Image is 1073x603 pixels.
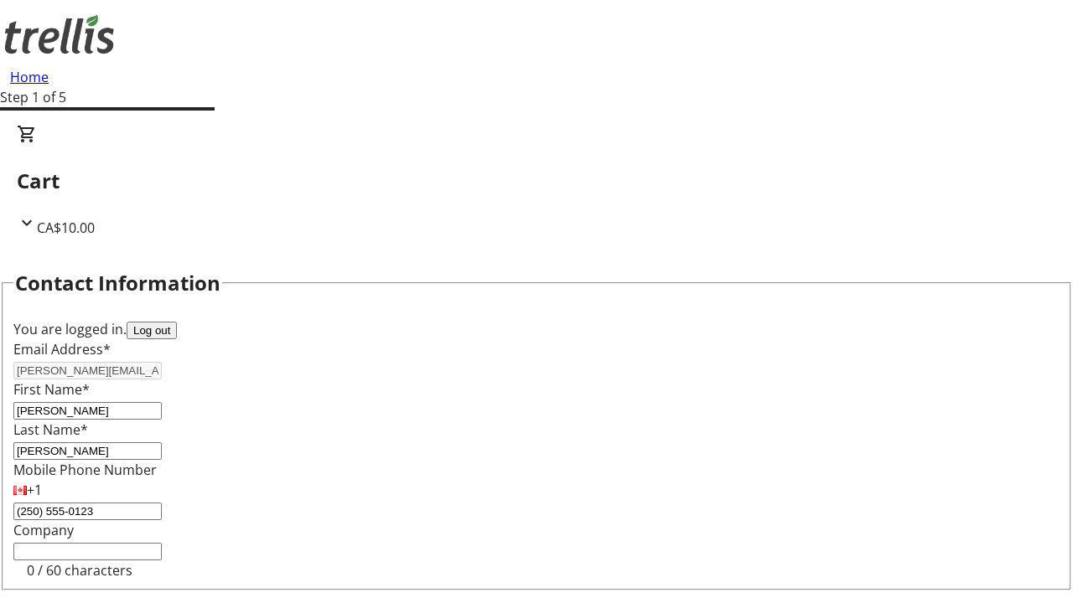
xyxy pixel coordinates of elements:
label: Company [13,521,74,539]
span: CA$10.00 [37,219,95,237]
h2: Contact Information [15,268,220,298]
label: First Name* [13,380,90,399]
label: Mobile Phone Number [13,461,157,479]
label: Email Address* [13,340,111,358]
div: CartCA$10.00 [17,124,1056,238]
tr-character-limit: 0 / 60 characters [27,561,132,580]
div: You are logged in. [13,319,1060,339]
input: (506) 234-5678 [13,502,162,520]
h2: Cart [17,166,1056,196]
label: Last Name* [13,420,88,439]
button: Log out [127,322,177,339]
